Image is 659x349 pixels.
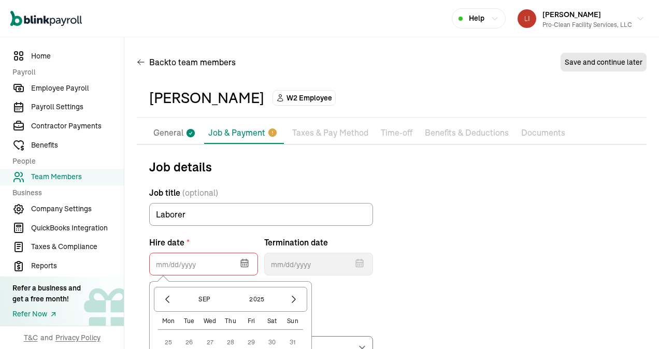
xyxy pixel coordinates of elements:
[149,56,236,68] span: Back
[425,126,509,140] p: Benefits & Deductions
[10,4,82,34] nav: Global
[31,260,124,271] span: Reports
[179,317,199,325] div: Tue
[31,51,124,62] span: Home
[149,157,373,176] span: Job details
[292,126,368,140] p: Taxes & Pay Method
[241,317,262,325] div: Fri
[469,13,484,24] span: Help
[199,317,220,325] div: Wed
[153,126,183,140] p: General
[12,156,118,167] span: People
[542,20,632,30] div: Pro-Clean Facility Services, LLC
[31,121,124,132] span: Contractor Payments
[149,253,258,275] input: mm/dd/yyyy
[149,87,264,109] div: [PERSON_NAME]
[513,6,649,32] button: [PERSON_NAME]Pro-Clean Facility Services, LLC
[55,332,101,343] span: Privacy Policy
[31,171,124,182] span: Team Members
[286,93,332,103] span: W2 Employee
[31,241,124,252] span: Taxes & Compliance
[12,67,118,78] span: Payroll
[158,317,179,325] div: Mon
[607,299,659,349] iframe: Chat Widget
[561,53,647,71] button: Save and continue later
[232,290,282,308] button: 2025
[12,283,81,304] div: Refer a business and get a free month!
[208,126,265,139] p: Job & Payment
[24,332,38,343] span: T&C
[264,236,373,249] label: Termination date
[381,126,412,140] p: Time-off
[521,126,565,140] p: Documents
[262,317,282,325] div: Sat
[31,140,124,151] span: Benefits
[31,223,124,234] span: QuickBooks Integration
[220,317,241,325] div: Thu
[31,101,124,112] span: Payroll Settings
[31,83,124,94] span: Employee Payroll
[31,203,124,214] span: Company Settings
[182,186,218,199] span: (optional)
[168,56,236,68] span: to team members
[179,290,229,308] button: Sep
[282,317,303,325] div: Sun
[149,236,258,249] label: Hire date
[12,187,118,198] span: Business
[137,50,236,75] button: Backto team members
[149,203,373,226] input: Job title
[12,309,81,319] a: Refer Now
[452,8,506,28] button: Help
[264,253,373,275] input: mm/dd/yyyy
[542,10,601,19] span: [PERSON_NAME]
[149,186,373,199] label: Job title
